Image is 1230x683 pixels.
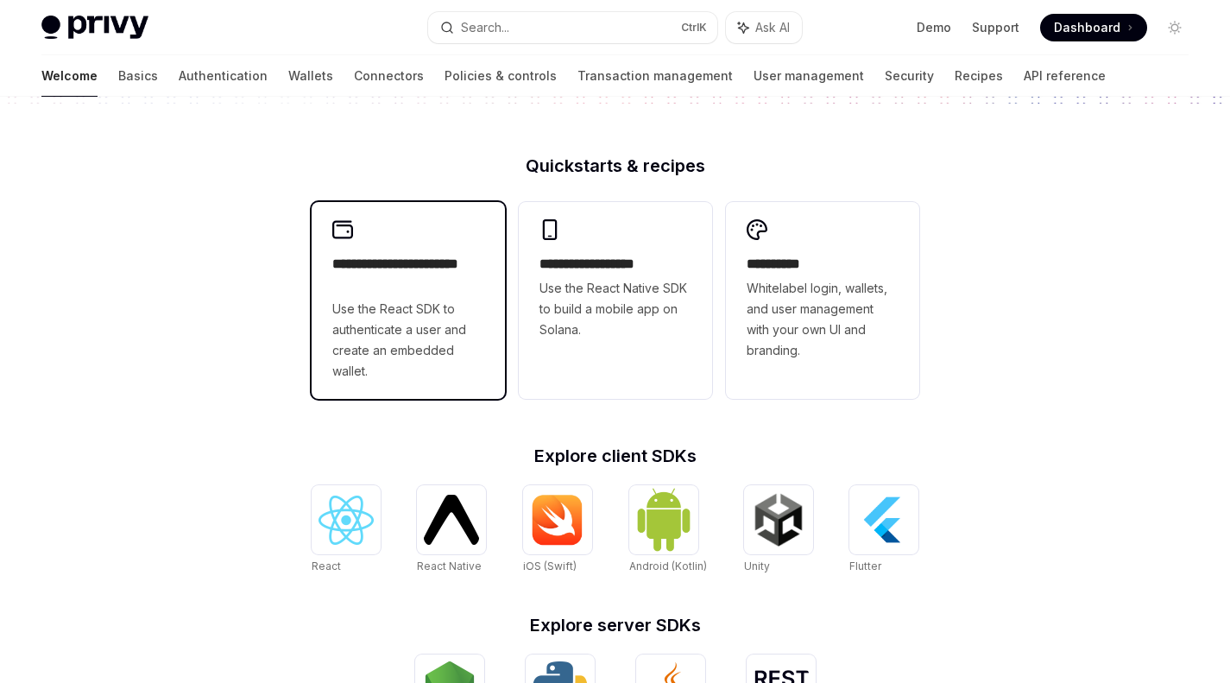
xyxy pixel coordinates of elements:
[955,55,1003,97] a: Recipes
[312,485,381,575] a: ReactReact
[744,485,813,575] a: UnityUnity
[849,560,881,572] span: Flutter
[726,202,919,399] a: **** *****Whitelabel login, wallets, and user management with your own UI and branding.
[1024,55,1106,97] a: API reference
[856,492,911,547] img: Flutter
[179,55,268,97] a: Authentication
[417,485,486,575] a: React NativeReact Native
[539,278,691,340] span: Use the React Native SDK to build a mobile app on Solana.
[428,12,716,43] button: Search...CtrlK
[312,157,919,174] h2: Quickstarts & recipes
[424,495,479,544] img: React Native
[972,19,1019,36] a: Support
[523,560,577,572] span: iOS (Swift)
[312,560,341,572] span: React
[747,278,899,361] span: Whitelabel login, wallets, and user management with your own UI and branding.
[629,560,707,572] span: Android (Kotlin)
[41,55,98,97] a: Welcome
[577,55,733,97] a: Transaction management
[1040,14,1147,41] a: Dashboard
[332,299,484,382] span: Use the React SDK to authenticate a user and create an embedded wallet.
[754,55,864,97] a: User management
[41,16,148,40] img: light logo
[530,494,585,546] img: iOS (Swift)
[523,485,592,575] a: iOS (Swift)iOS (Swift)
[519,202,712,399] a: **** **** **** ***Use the React Native SDK to build a mobile app on Solana.
[755,19,790,36] span: Ask AI
[885,55,934,97] a: Security
[417,560,482,572] span: React Native
[636,487,691,552] img: Android (Kotlin)
[726,12,802,43] button: Ask AI
[629,485,707,575] a: Android (Kotlin)Android (Kotlin)
[312,447,919,465] h2: Explore client SDKs
[751,492,806,547] img: Unity
[1161,14,1189,41] button: Toggle dark mode
[917,19,951,36] a: Demo
[354,55,424,97] a: Connectors
[849,485,918,575] a: FlutterFlutter
[118,55,158,97] a: Basics
[319,496,374,545] img: React
[445,55,557,97] a: Policies & controls
[744,560,770,572] span: Unity
[1054,19,1120,36] span: Dashboard
[312,617,919,634] h2: Explore server SDKs
[288,55,333,97] a: Wallets
[461,17,509,38] div: Search...
[681,21,707,35] span: Ctrl K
